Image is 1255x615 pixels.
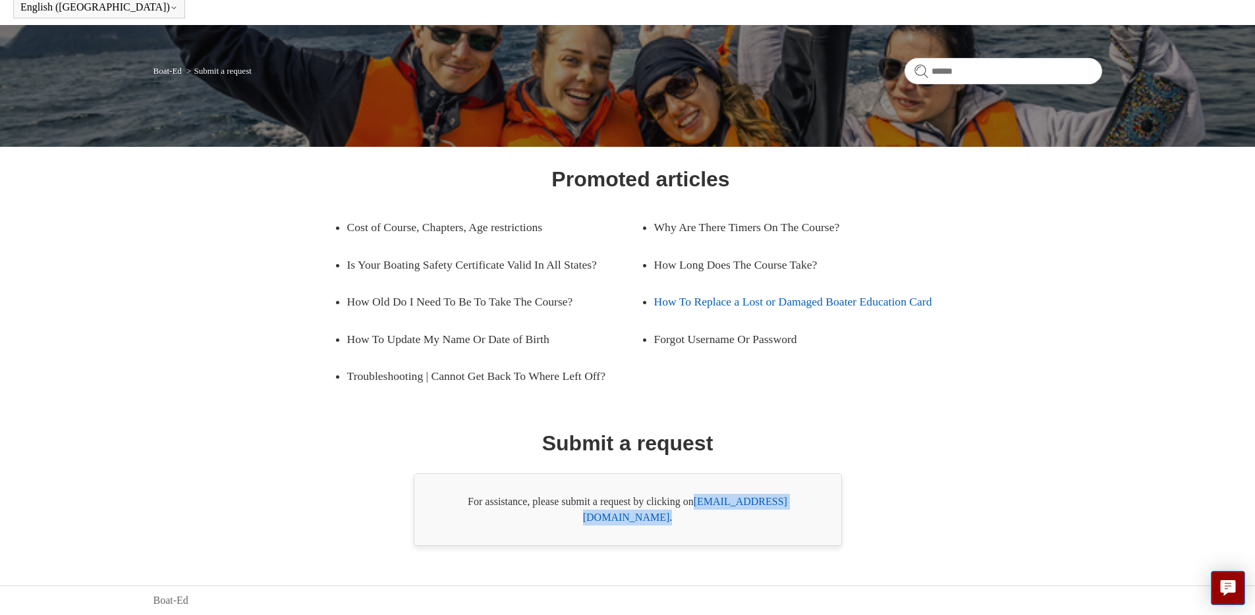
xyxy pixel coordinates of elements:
[347,283,621,320] a: How Old Do I Need To Be To Take The Course?
[551,163,729,195] h1: Promoted articles
[20,1,178,13] button: English ([GEOGRAPHIC_DATA])
[905,58,1102,84] input: Search
[347,358,641,394] a: Troubleshooting | Cannot Get Back To Where Left Off?
[654,209,928,246] a: Why Are There Timers On The Course?
[184,66,252,76] li: Submit a request
[542,427,713,459] h1: Submit a request
[347,321,621,358] a: How To Update My Name Or Date of Birth
[347,209,621,246] a: Cost of Course, Chapters, Age restrictions
[583,496,787,523] a: [EMAIL_ADDRESS][DOMAIN_NAME]
[654,246,928,283] a: How Long Does The Course Take?
[153,66,182,76] a: Boat-Ed
[153,593,188,608] a: Boat-Ed
[654,321,928,358] a: Forgot Username Or Password
[153,66,184,76] li: Boat-Ed
[1211,571,1245,605] button: Live chat
[347,246,641,283] a: Is Your Boating Safety Certificate Valid In All States?
[414,473,842,546] div: For assistance, please submit a request by clicking on .
[654,283,948,320] a: How To Replace a Lost or Damaged Boater Education Card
